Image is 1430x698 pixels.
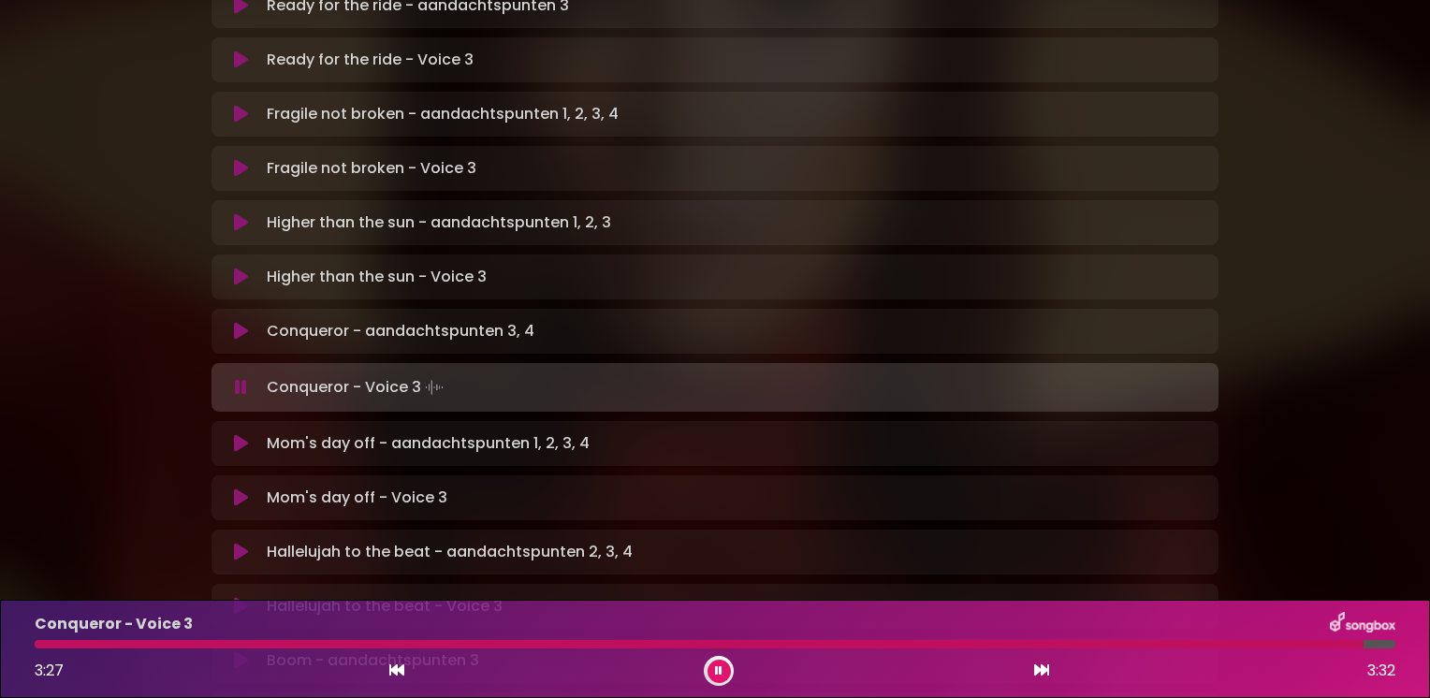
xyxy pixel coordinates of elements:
[267,157,476,180] p: Fragile not broken - Voice 3
[267,595,503,618] p: Hallelujah to the beat - Voice 3
[267,320,534,342] p: Conqueror - aandachtspunten 3, 4
[267,374,447,400] p: Conqueror - Voice 3
[267,49,474,71] p: Ready for the ride - Voice 3
[267,211,611,234] p: Higher than the sun - aandachtspunten 1, 2, 3
[267,103,619,125] p: Fragile not broken - aandachtspunten 1, 2, 3, 4
[35,660,64,681] span: 3:27
[267,541,633,563] p: Hallelujah to the beat - aandachtspunten 2, 3, 4
[421,374,447,400] img: waveform4.gif
[1330,612,1395,636] img: songbox-logo-white.png
[267,487,447,509] p: Mom's day off - Voice 3
[35,613,193,635] p: Conqueror - Voice 3
[267,266,487,288] p: Higher than the sun - Voice 3
[267,432,590,455] p: Mom's day off - aandachtspunten 1, 2, 3, 4
[1367,660,1395,682] span: 3:32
